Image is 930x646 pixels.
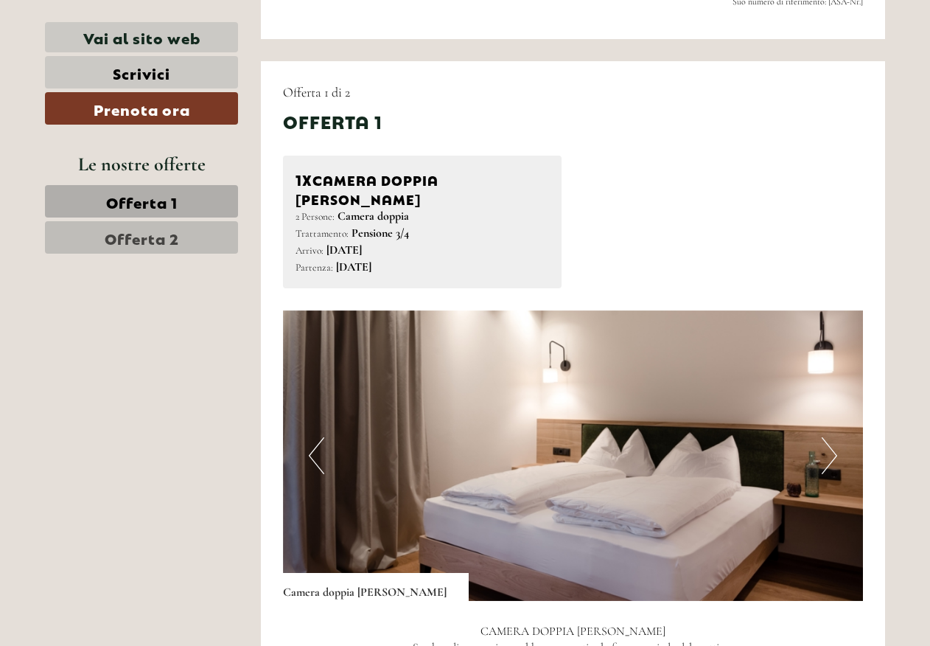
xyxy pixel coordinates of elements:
[256,11,324,36] div: venerdì
[296,227,349,240] small: Trattamento:
[45,150,238,178] div: Le nostre offerte
[45,22,238,52] a: Vai al sito web
[296,244,324,257] small: Arrivo:
[296,168,312,189] b: 1x
[105,227,179,248] span: Offerta 2
[822,437,837,474] button: Next
[11,40,204,85] div: Buon giorno, come possiamo aiutarla?
[106,191,178,212] span: Offerta 1
[283,573,469,601] div: Camera doppia [PERSON_NAME]
[22,72,197,82] small: 11:51
[309,437,324,474] button: Previous
[296,210,335,223] small: 2 Persone:
[296,261,333,274] small: Partenza:
[45,56,238,88] a: Scrivici
[338,209,409,223] b: Camera doppia
[283,108,382,133] div: Offerta 1
[326,243,362,257] b: [DATE]
[494,382,581,414] button: Invia
[296,168,550,208] div: Camera doppia [PERSON_NAME]
[283,84,350,100] span: Offerta 1 di 2
[352,226,409,240] b: Pensione 3/4
[22,43,197,55] div: [GEOGRAPHIC_DATA]
[336,260,371,274] b: [DATE]
[45,92,238,125] a: Prenota ora
[283,310,864,601] img: image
